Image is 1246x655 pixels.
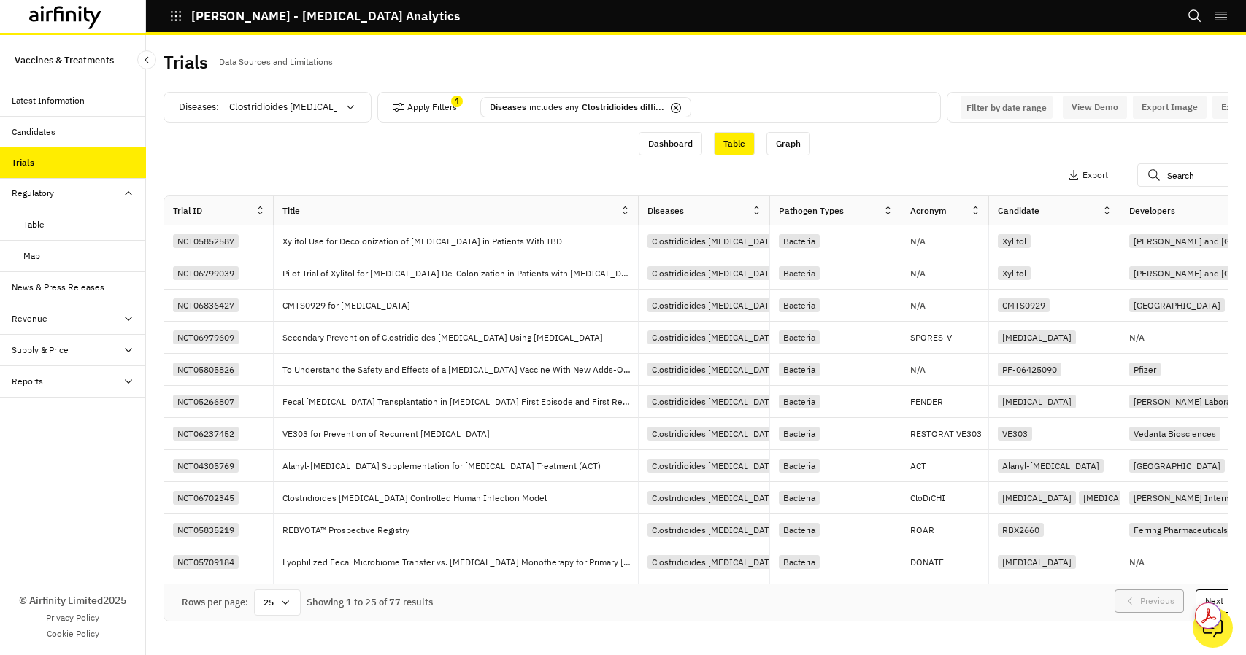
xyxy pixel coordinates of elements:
p: N/A [910,301,926,310]
div: Alanyl-[MEDICAL_DATA] [998,459,1104,473]
p: VE303 for Prevention of Recurrent [MEDICAL_DATA] [282,427,496,441]
p: DONATE [910,555,988,570]
button: Export [1068,163,1108,187]
div: [GEOGRAPHIC_DATA] [1129,459,1225,473]
div: NCT06702345 [173,491,239,505]
p: Fecal [MEDICAL_DATA] Transplantation in [MEDICAL_DATA] First Episode and First Recurrence [282,395,638,409]
button: [PERSON_NAME] - [MEDICAL_DATA] Analytics [169,4,460,28]
p: N/A [1129,333,1145,342]
div: CMTS0929 [998,298,1050,312]
div: NCT05709184 [173,555,239,569]
div: Bacteria [779,395,820,408]
p: N/A [910,365,926,374]
div: Bacteria [779,234,820,248]
p: SPORES-V [910,330,988,345]
p: Secondary Prevention of Clostridioides [MEDICAL_DATA] Using [MEDICAL_DATA] [282,330,609,345]
div: Diseases [647,204,684,217]
div: [MEDICAL_DATA] [998,395,1076,408]
div: NCT05835219 [173,523,239,537]
div: NCT04305769 [173,459,239,473]
div: Supply & Price [12,344,69,357]
div: [MEDICAL_DATA] [998,555,1076,569]
div: Reports [12,375,43,388]
div: [MEDICAL_DATA] [998,330,1076,344]
div: NCT06237452 [173,427,239,441]
p: includes any [529,101,579,114]
div: [MEDICAL_DATA] [1079,491,1157,505]
div: Xylitol [998,234,1031,248]
p: Filter by date range [966,102,1047,113]
button: Search [1188,4,1202,28]
div: Pathogen Types [779,204,844,217]
div: Xylitol [998,266,1031,280]
div: Clostridioides [MEDICAL_DATA] [647,298,782,312]
p: Lyophilized Fecal Microbiome Transfer vs. [MEDICAL_DATA] Monotherapy for Primary [MEDICAL_DATA] [282,555,638,570]
div: NCT06836427 [173,298,239,312]
a: Cookie Policy [47,627,99,640]
div: Clostridioides [MEDICAL_DATA] [647,363,782,376]
div: Vedanta Biosciences [1129,427,1220,441]
div: NCT06799039 [173,266,239,280]
p: ACT [910,459,988,473]
a: Privacy Policy [46,611,99,624]
p: ROAR [910,523,988,538]
div: Bacteria [779,298,820,312]
p: Data Sources and Limitations [219,54,333,70]
p: Pilot Trial of Xylitol for [MEDICAL_DATA] De-Colonization in Patients with [MEDICAL_DATA] [282,266,638,281]
p: Diseases [490,101,526,114]
div: Table [714,132,755,155]
div: Clostridioides [MEDICAL_DATA] [647,395,782,408]
p: N/A [1129,558,1145,567]
div: Bacteria [779,266,820,280]
div: Bacteria [779,427,820,441]
div: Showing 1 to 25 of 77 results [307,595,433,610]
div: Trial ID [173,204,202,217]
div: NCT05266807 [173,395,239,408]
div: Clostridioides [MEDICAL_DATA] [647,523,782,537]
p: N/A [910,237,926,246]
div: Clostridioides [MEDICAL_DATA] [647,427,782,441]
div: VE303 [998,427,1032,441]
p: Vaccines & Treatments [15,47,114,74]
div: Bacteria [779,523,820,537]
div: Candidate [998,204,1039,217]
div: Clostridioides [MEDICAL_DATA] [647,491,782,505]
p: CloDiCHI [910,491,988,505]
div: Latest Information [12,94,85,107]
div: Acronym [910,204,947,217]
div: Candidates [12,125,55,139]
p: Clostridioides [MEDICAL_DATA] Controlled Human Infection Model [282,491,553,505]
div: Dashboard [639,132,702,155]
p: Alanyl-[MEDICAL_DATA] Supplementation for [MEDICAL_DATA] Treatment (ACT) [282,459,607,473]
p: REBYOTA™ Prospective Registry [282,523,638,538]
div: Rows per page: [182,595,248,610]
div: Trials [12,156,34,169]
p: [PERSON_NAME] - [MEDICAL_DATA] Analytics [191,9,460,23]
div: Clostridioides [MEDICAL_DATA] [647,555,782,569]
div: Bacteria [779,555,820,569]
div: Clostridioides [MEDICAL_DATA] [647,330,782,344]
div: Diseases : [179,96,365,119]
div: Graph [766,132,810,155]
div: News & Press Releases [12,281,104,294]
div: Bacteria [779,363,820,376]
p: CMTS0929 for [MEDICAL_DATA] [282,298,638,313]
button: Ask our analysts [1193,608,1233,648]
div: Revenue [12,312,47,325]
div: Ferring Pharmaceuticals [1129,523,1232,537]
p: Clostridioides diffi... [582,101,664,114]
div: [MEDICAL_DATA] [998,491,1076,505]
p: RESTORATiVE303 [910,427,988,441]
p: FENDER [910,395,988,409]
p: N/A [910,269,926,278]
button: View Demo [1063,96,1127,119]
div: Map [23,249,40,263]
div: Clostridioides [MEDICAL_DATA] [647,266,782,280]
div: Bacteria [779,459,820,473]
div: Bacteria [779,330,820,344]
div: Bacteria [779,491,820,505]
div: Pfizer [1129,363,1161,376]
div: Regulatory [12,187,54,200]
button: Previous [1115,589,1184,613]
div: 25 [254,589,301,616]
